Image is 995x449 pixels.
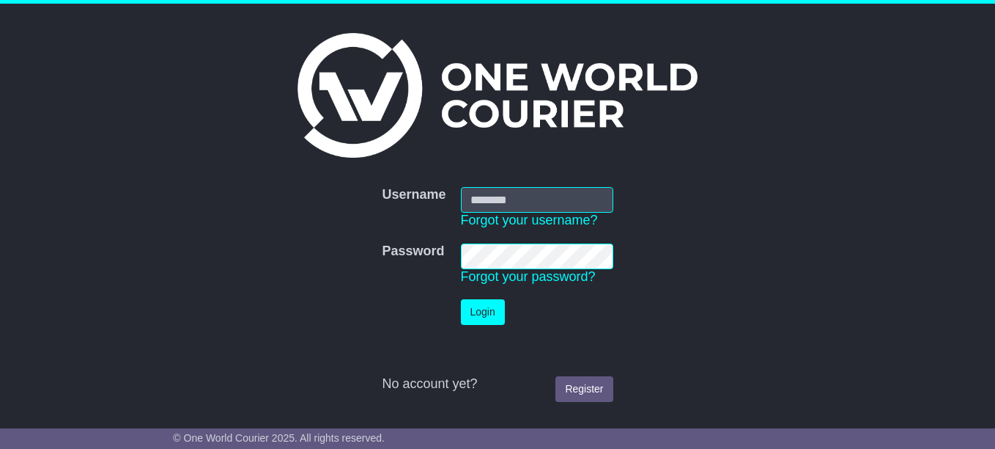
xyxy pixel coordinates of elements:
[461,213,598,227] a: Forgot your username?
[382,187,445,203] label: Username
[461,269,596,284] a: Forgot your password?
[382,244,444,260] label: Password
[382,376,613,393] div: No account yet?
[173,432,385,444] span: © One World Courier 2025. All rights reserved.
[297,33,698,158] img: One World
[461,299,505,325] button: Login
[555,376,613,402] a: Register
